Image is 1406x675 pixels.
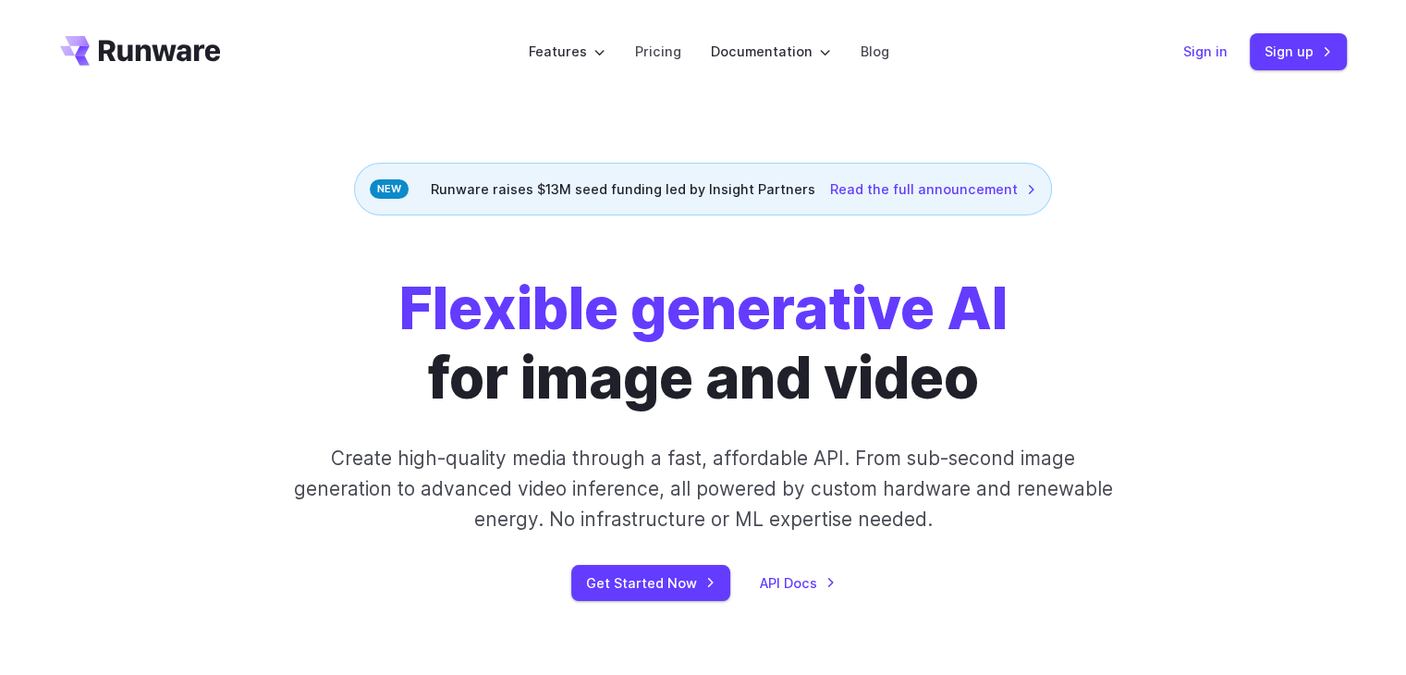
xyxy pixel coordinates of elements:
[399,274,1008,343] strong: Flexible generative AI
[861,41,889,62] a: Blog
[354,163,1052,215] div: Runware raises $13M seed funding led by Insight Partners
[571,565,730,601] a: Get Started Now
[1183,41,1228,62] a: Sign in
[1250,33,1347,69] a: Sign up
[711,41,831,62] label: Documentation
[830,178,1036,200] a: Read the full announcement
[635,41,681,62] a: Pricing
[291,443,1115,535] p: Create high-quality media through a fast, affordable API. From sub-second image generation to adv...
[760,572,836,594] a: API Docs
[399,275,1008,413] h1: for image and video
[529,41,605,62] label: Features
[60,36,221,66] a: Go to /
